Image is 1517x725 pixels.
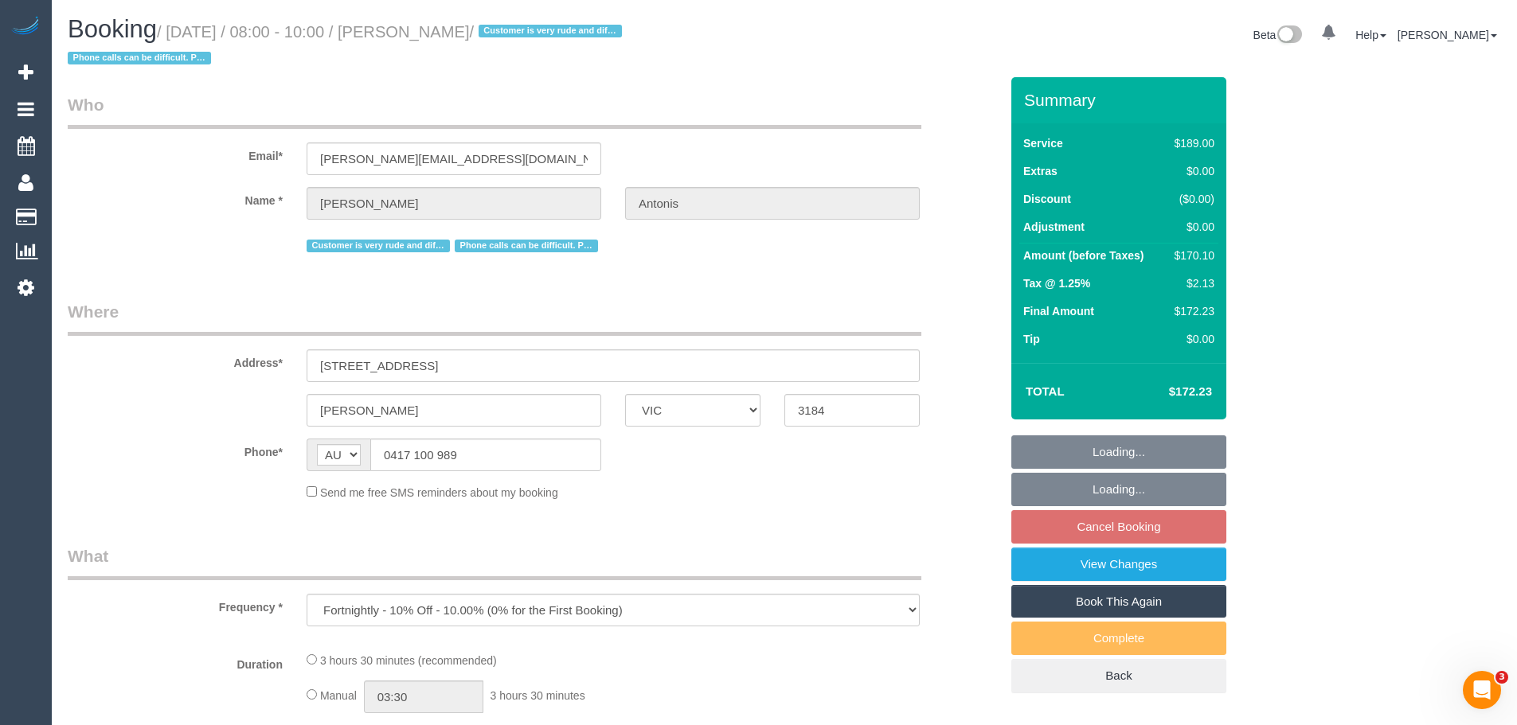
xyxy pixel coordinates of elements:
[307,394,601,427] input: Suburb*
[1023,331,1040,347] label: Tip
[307,240,450,252] span: Customer is very rude and difficult
[784,394,920,427] input: Post Code*
[1495,671,1508,684] span: 3
[1121,385,1212,399] h4: $172.23
[370,439,601,471] input: Phone*
[56,142,295,164] label: Email*
[56,594,295,615] label: Frequency *
[1463,671,1501,709] iframe: Intercom live chat
[1023,135,1063,151] label: Service
[320,689,357,702] span: Manual
[307,142,601,175] input: Email*
[68,544,921,580] legend: What
[320,486,558,499] span: Send me free SMS reminders about my booking
[1023,191,1071,207] label: Discount
[1253,29,1303,41] a: Beta
[1011,585,1226,618] a: Book This Again
[1276,25,1302,46] img: New interface
[625,187,920,220] input: Last Name*
[68,300,921,336] legend: Where
[1355,29,1386,41] a: Help
[68,23,627,68] small: / [DATE] / 08:00 - 10:00 / [PERSON_NAME]
[1023,275,1090,291] label: Tax @ 1.25%
[56,439,295,460] label: Phone*
[1168,163,1214,179] div: $0.00
[1168,275,1214,291] div: $2.13
[1168,135,1214,151] div: $189.00
[1023,219,1085,235] label: Adjustment
[56,651,295,672] label: Duration
[1023,248,1144,263] label: Amount (before Taxes)
[68,93,921,129] legend: Who
[68,15,157,43] span: Booking
[479,25,622,37] span: Customer is very rude and difficult
[1398,29,1497,41] a: [PERSON_NAME]
[56,187,295,209] label: Name *
[307,187,601,220] input: First Name*
[68,52,211,64] span: Phone calls can be difficult. Please read profile notes
[1011,548,1226,581] a: View Changes
[1023,163,1058,179] label: Extras
[1168,248,1214,263] div: $170.10
[56,349,295,371] label: Address*
[1168,303,1214,319] div: $172.23
[455,240,598,252] span: Phone calls can be difficult. Please read profile notes
[320,654,497,667] span: 3 hours 30 minutes (recommended)
[491,689,585,702] span: 3 hours 30 minutes
[1168,331,1214,347] div: $0.00
[1168,191,1214,207] div: ($0.00)
[1168,219,1214,235] div: $0.00
[1011,659,1226,692] a: Back
[1023,303,1094,319] label: Final Amount
[1026,384,1065,398] strong: Total
[10,16,41,38] img: Automaid Logo
[1024,91,1218,109] h3: Summary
